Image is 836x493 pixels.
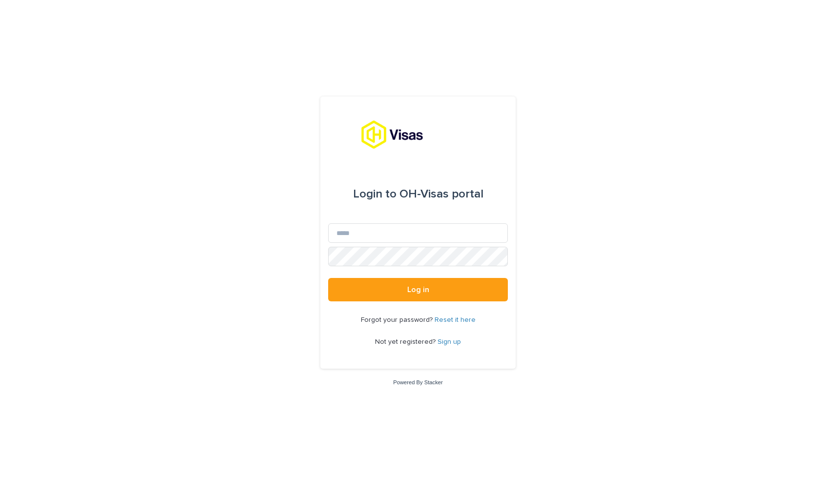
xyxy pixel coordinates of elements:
[353,180,483,208] div: OH-Visas portal
[393,379,442,385] a: Powered By Stacker
[361,120,475,149] img: tx8HrbJQv2PFQx4TXEq5
[407,286,429,294] span: Log in
[328,278,508,301] button: Log in
[353,188,397,200] span: Login to
[375,338,438,345] span: Not yet registered?
[361,316,435,323] span: Forgot your password?
[438,338,461,345] a: Sign up
[435,316,476,323] a: Reset it here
